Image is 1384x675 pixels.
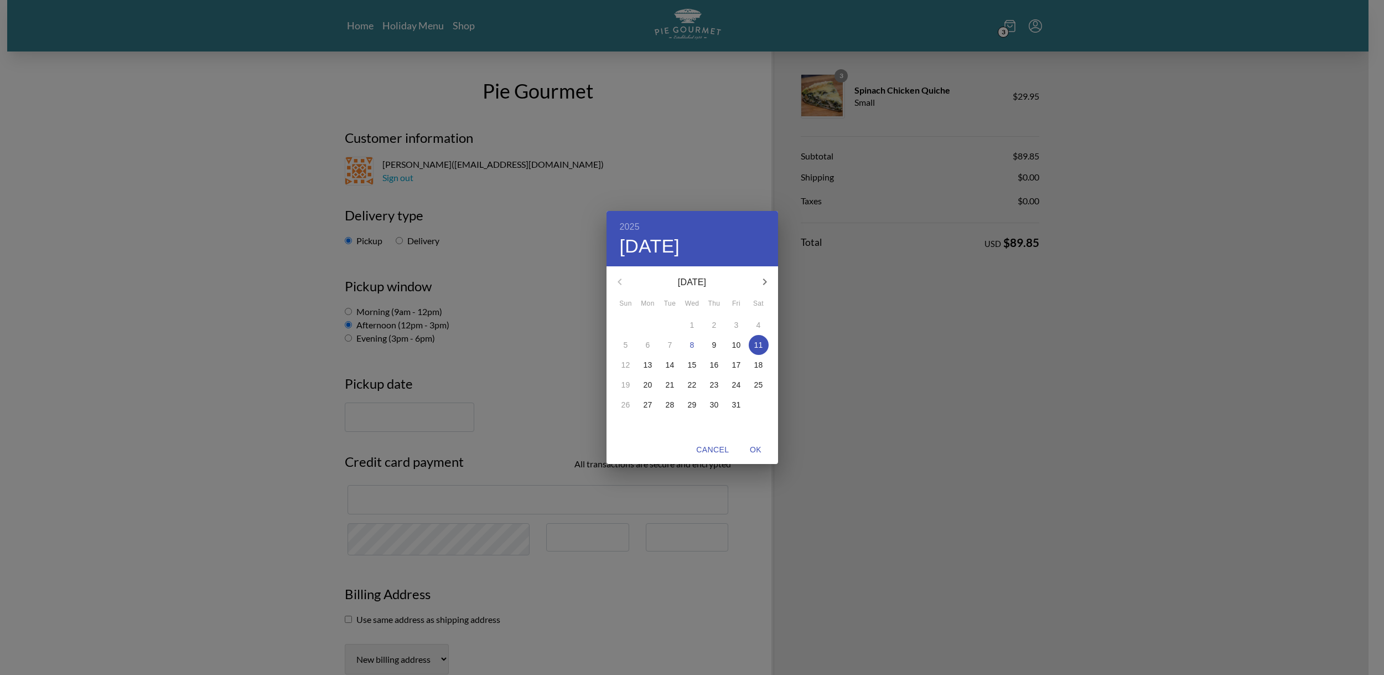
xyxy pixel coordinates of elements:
[727,298,747,310] span: Fri
[749,298,769,310] span: Sat
[727,375,747,395] button: 24
[660,375,680,395] button: 21
[682,335,702,355] button: 8
[743,443,769,457] span: OK
[633,276,751,289] p: [DATE]
[732,339,741,351] p: 10
[704,395,724,415] button: 30
[754,339,763,351] p: 11
[682,298,702,310] span: Wed
[710,359,719,370] p: 16
[660,298,680,310] span: Tue
[666,359,675,370] p: 14
[704,335,724,355] button: 9
[638,355,658,375] button: 13
[696,443,729,457] span: Cancel
[692,440,733,460] button: Cancel
[644,359,652,370] p: 13
[660,355,680,375] button: 14
[620,219,640,235] button: 2025
[688,379,697,390] p: 22
[727,355,747,375] button: 17
[638,298,658,310] span: Mon
[738,440,774,460] button: OK
[660,395,680,415] button: 28
[704,298,724,310] span: Thu
[666,399,675,410] p: 28
[682,355,702,375] button: 15
[710,399,719,410] p: 30
[727,395,747,415] button: 31
[644,399,652,410] p: 27
[704,355,724,375] button: 16
[620,235,680,258] button: [DATE]
[638,395,658,415] button: 27
[616,298,636,310] span: Sun
[732,359,741,370] p: 17
[710,379,719,390] p: 23
[682,395,702,415] button: 29
[754,379,763,390] p: 25
[666,379,675,390] p: 21
[712,339,717,351] p: 9
[732,399,741,410] p: 31
[749,335,769,355] button: 11
[638,375,658,395] button: 20
[749,355,769,375] button: 18
[688,399,697,410] p: 29
[690,339,694,351] p: 8
[644,379,652,390] p: 20
[727,335,747,355] button: 10
[732,379,741,390] p: 24
[704,375,724,395] button: 23
[754,359,763,370] p: 18
[749,375,769,395] button: 25
[688,359,697,370] p: 15
[682,375,702,395] button: 22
